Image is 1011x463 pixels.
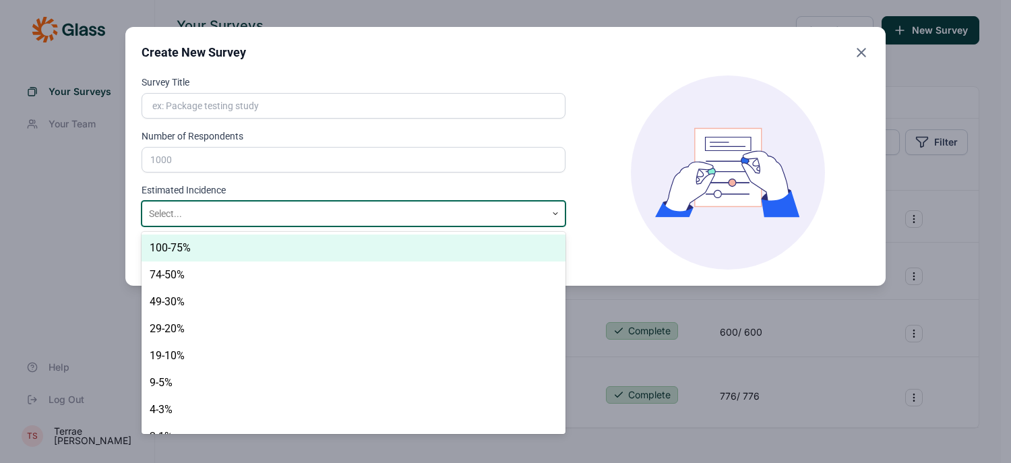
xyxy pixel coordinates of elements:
div: 100-75% [142,235,565,261]
div: 4-3% [142,396,565,423]
div: 9-5% [142,369,565,396]
h2: Create New Survey [142,43,246,62]
div: 2-1% [142,423,565,450]
label: Survey Title [142,75,565,89]
label: Estimated Incidence [142,183,565,197]
input: 1000 [142,147,565,173]
div: 19-10% [142,342,565,369]
div: 49-30% [142,288,565,315]
label: Number of Respondents [142,129,565,143]
div: 29-20% [142,315,565,342]
button: Close [853,43,869,62]
div: 74-50% [142,261,565,288]
input: ex: Package testing study [142,93,565,119]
